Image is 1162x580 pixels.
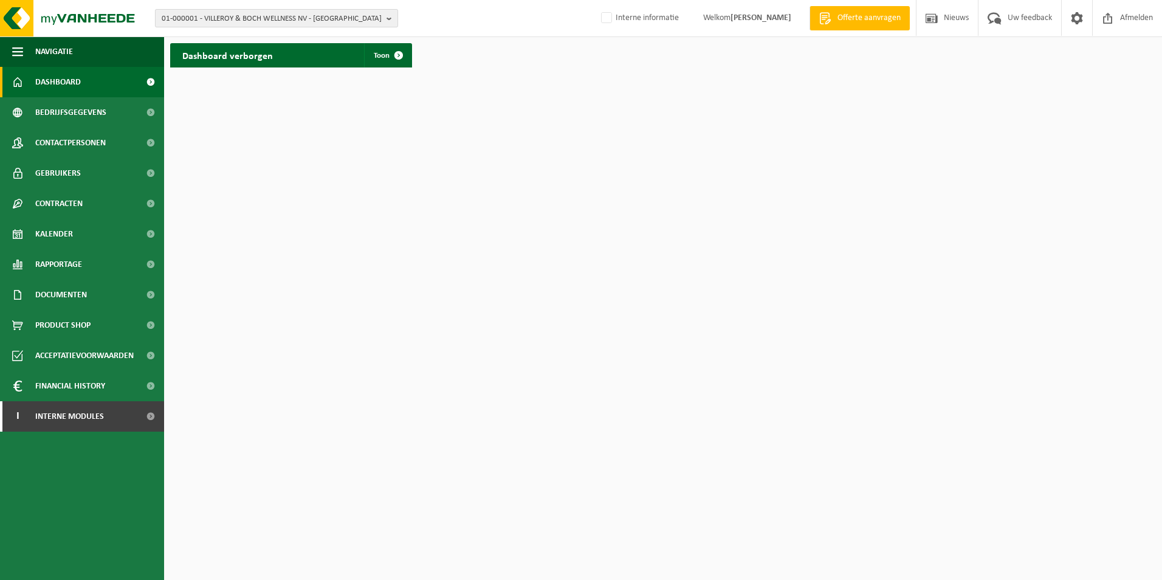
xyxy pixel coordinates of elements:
[12,401,23,432] span: I
[162,10,382,28] span: 01-000001 - VILLEROY & BOCH WELLNESS NV - [GEOGRAPHIC_DATA]
[35,158,81,188] span: Gebruikers
[155,9,398,27] button: 01-000001 - VILLEROY & BOCH WELLNESS NV - [GEOGRAPHIC_DATA]
[35,36,73,67] span: Navigatie
[35,310,91,340] span: Product Shop
[834,12,904,24] span: Offerte aanvragen
[170,43,285,67] h2: Dashboard verborgen
[35,340,134,371] span: Acceptatievoorwaarden
[35,188,83,219] span: Contracten
[35,97,106,128] span: Bedrijfsgegevens
[35,249,82,280] span: Rapportage
[599,9,679,27] label: Interne informatie
[35,219,73,249] span: Kalender
[35,128,106,158] span: Contactpersonen
[374,52,390,60] span: Toon
[810,6,910,30] a: Offerte aanvragen
[364,43,411,67] a: Toon
[731,13,791,22] strong: [PERSON_NAME]
[35,371,105,401] span: Financial History
[35,67,81,97] span: Dashboard
[35,401,104,432] span: Interne modules
[35,280,87,310] span: Documenten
